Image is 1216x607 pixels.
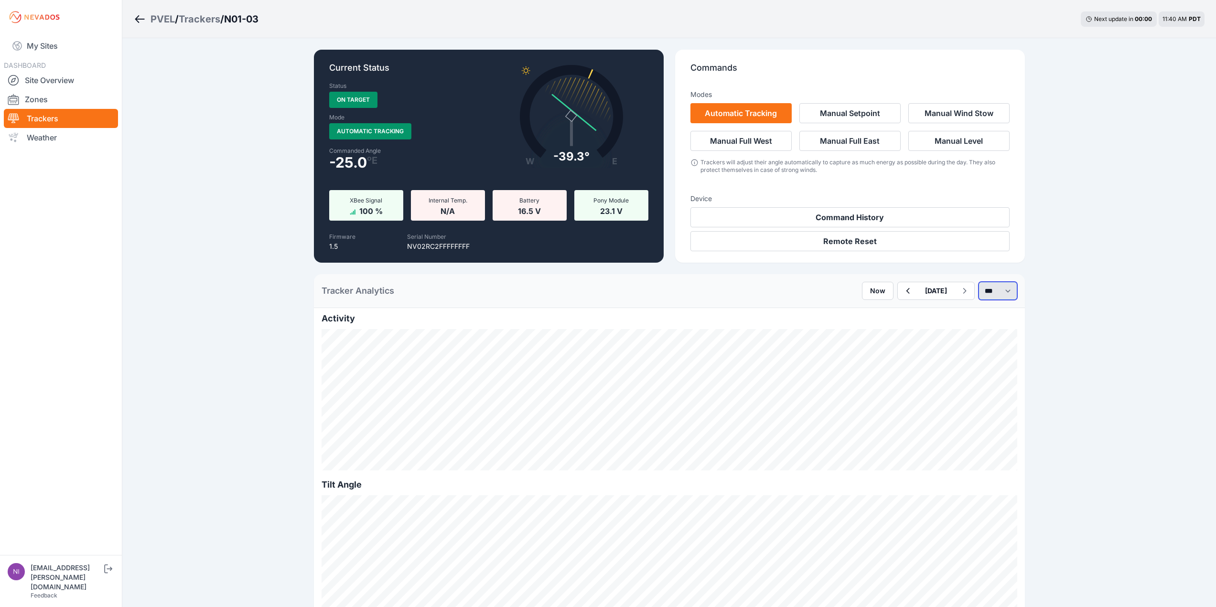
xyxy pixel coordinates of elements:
a: Trackers [4,109,118,128]
span: XBee Signal [350,197,382,204]
div: Trackers will adjust their angle automatically to capture as much energy as possible during the d... [700,159,1009,174]
p: Commands [690,61,1010,82]
a: My Sites [4,34,118,57]
img: Nevados [8,10,61,25]
a: Weather [4,128,118,147]
label: Commanded Angle [329,147,483,155]
button: Automatic Tracking [690,103,792,123]
nav: Breadcrumb [134,7,258,32]
a: Trackers [179,12,220,26]
span: Internal Temp. [429,197,467,204]
span: Next update in [1094,15,1133,22]
span: -25.0 [329,157,367,168]
span: Pony Module [593,197,629,204]
div: [EMAIL_ADDRESS][PERSON_NAME][DOMAIN_NAME] [31,563,102,592]
button: Manual Full East [799,131,901,151]
span: 100 % [359,204,383,216]
button: Manual Setpoint [799,103,901,123]
span: On Target [329,92,377,108]
button: Now [862,282,893,300]
button: Remote Reset [690,231,1010,251]
label: Status [329,82,346,90]
span: PDT [1189,15,1201,22]
h3: Modes [690,90,712,99]
a: Site Overview [4,71,118,90]
img: nick.fritz@nevados.solar [8,563,25,580]
div: 00 : 00 [1135,15,1152,23]
span: º E [367,157,377,164]
span: 11:40 AM [1162,15,1187,22]
p: 1.5 [329,242,355,251]
h3: Device [690,194,1010,203]
label: Serial Number [407,233,446,240]
a: Feedback [31,592,57,599]
p: Current Status [329,61,648,82]
span: N/A [441,204,455,216]
span: / [220,12,224,26]
h2: Tilt Angle [322,478,1017,491]
span: Battery [519,197,539,204]
button: Manual Full West [690,131,792,151]
label: Mode [329,114,344,121]
button: Manual Wind Stow [908,103,1010,123]
h2: Activity [322,312,1017,325]
label: Firmware [329,233,355,240]
span: 16.5 V [518,204,541,216]
div: -39.3° [553,149,590,164]
h3: N01-03 [224,12,258,26]
button: Manual Level [908,131,1010,151]
button: Command History [690,207,1010,227]
span: 23.1 V [600,204,623,216]
a: Zones [4,90,118,109]
span: Automatic Tracking [329,123,411,139]
button: [DATE] [917,282,955,299]
p: NV02RC2FFFFFFFF [407,242,470,251]
a: PVEL [151,12,175,26]
h2: Tracker Analytics [322,284,394,298]
span: DASHBOARD [4,61,46,69]
span: / [175,12,179,26]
